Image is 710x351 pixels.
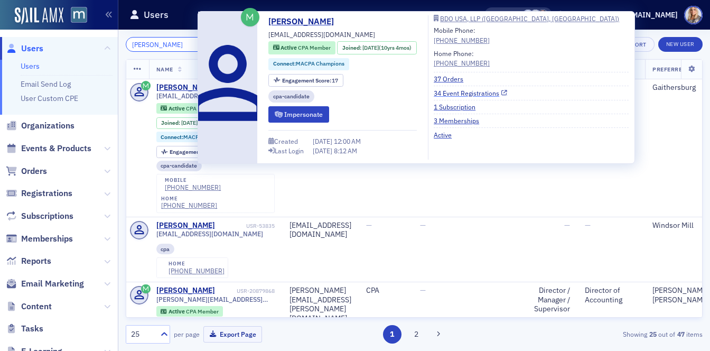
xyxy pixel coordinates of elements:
div: Active: Active: CPA Member [156,103,223,114]
div: cpa-candidate [268,90,314,103]
div: 25 [131,329,154,340]
a: [PERSON_NAME] [156,221,215,230]
span: Name [156,66,173,73]
a: 34 Event Registrations [434,88,507,98]
a: BDO USA, LLP ([GEOGRAPHIC_DATA], [GEOGRAPHIC_DATA]) [434,15,629,22]
div: USR-20879868 [217,288,275,294]
a: Reports [6,255,51,267]
span: Engagement Score : [282,77,332,84]
span: Natalie Antonakas [537,10,548,21]
img: SailAMX [71,7,87,23]
span: CPA Member [186,308,219,315]
div: Showing out of items [518,329,703,339]
span: Organizations [21,120,74,132]
div: Director of Accounting [585,286,638,304]
a: Orders [6,165,47,177]
div: [DOMAIN_NAME] [619,10,678,20]
div: (10yrs 4mos) [181,119,230,126]
a: Active CPA Member [273,44,331,52]
span: [DATE] [181,119,198,126]
span: Orders [21,165,47,177]
div: Joined: 2015-03-31 00:00:00 [337,41,416,54]
span: Active [169,105,186,112]
div: Joined: 2015-03-31 00:00:00 [156,117,236,129]
a: [PERSON_NAME] [156,83,215,93]
span: [EMAIL_ADDRESS][DOMAIN_NAME] [268,30,375,39]
div: home [161,196,217,202]
span: Active [281,44,298,51]
div: mobile [165,177,221,183]
div: [PHONE_NUMBER] [434,58,490,68]
a: Active CPA Member [161,308,218,315]
div: Support [566,10,603,20]
button: 2 [407,325,425,344]
div: 17 [282,78,339,84]
a: Registrations [6,188,72,199]
span: Joined : [342,44,362,52]
div: cpa-candidate [156,161,202,171]
button: 1 [383,325,401,344]
div: 17 [170,149,226,155]
div: [EMAIL_ADDRESS][DOMAIN_NAME] [289,221,351,239]
span: — [564,220,570,230]
div: USR-53835 [217,223,275,229]
a: Active [434,130,460,140]
span: — [420,220,426,230]
span: Joined : [161,119,181,126]
div: [PHONE_NUMBER] [169,267,225,275]
span: Users [21,43,43,54]
div: Active: Active: CPA Member [156,306,223,317]
input: Search… [126,37,227,52]
div: Engagement Score: 17 [156,146,231,158]
span: [EMAIL_ADDRESS][DOMAIN_NAME] [156,92,263,100]
a: View Homepage [63,7,87,25]
span: Registrations [21,188,72,199]
div: Connect: [268,58,349,70]
a: Active CPA Member [161,105,218,112]
span: Email Marketing [21,278,84,290]
a: [PERSON_NAME] [156,286,215,295]
a: [PERSON_NAME] [268,15,342,28]
button: [DOMAIN_NAME] [609,11,681,19]
a: Tasks [6,323,43,335]
span: [PERSON_NAME][EMAIL_ADDRESS][PERSON_NAME][DOMAIN_NAME] [156,295,275,303]
h1: Users [144,8,169,21]
a: Connect:MACPA Champions [161,134,232,141]
button: Export Page [203,326,262,343]
a: Users [6,43,43,54]
div: [PERSON_NAME][EMAIL_ADDRESS][PERSON_NAME][DOMAIN_NAME] [289,286,351,323]
a: Subscriptions [6,210,73,222]
div: CPA [366,286,406,295]
span: 8:12 AM [334,146,357,155]
div: Last Login [275,148,304,154]
span: [DATE] [313,137,334,145]
a: Organizations [6,120,74,132]
a: SailAMX [15,7,63,24]
a: [PHONE_NUMBER] [161,201,217,209]
a: [PHONE_NUMBER] [165,183,221,191]
a: Memberships [6,233,73,245]
label: per page [174,329,200,339]
div: cpa [156,244,175,254]
button: Impersonate [268,106,329,123]
span: Active [169,308,186,315]
a: Users [21,61,40,71]
div: Created [274,138,298,144]
a: 37 Orders [434,74,471,84]
a: Content [6,301,52,312]
div: Connect: [156,132,237,142]
span: CPA Member [298,44,331,51]
div: Home Phone: [434,49,490,68]
a: [PHONE_NUMBER] [434,35,490,45]
span: Connect : [161,133,183,141]
div: BDO USA, LLP ([GEOGRAPHIC_DATA], [GEOGRAPHIC_DATA]) [440,16,619,22]
span: — [420,285,426,295]
a: 1 Subscription [434,102,483,112]
span: Events & Products [21,143,91,154]
span: Justin Chase [522,10,534,21]
span: Connect : [273,60,296,67]
span: Memberships [21,233,73,245]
